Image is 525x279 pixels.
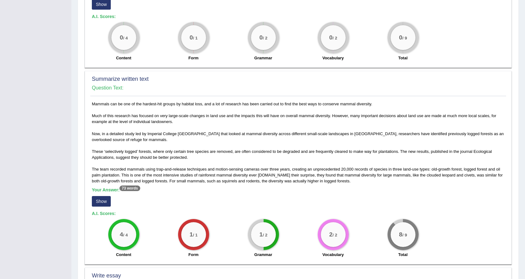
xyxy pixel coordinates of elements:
big: 0 [399,34,402,41]
sup: 73 words [119,185,140,191]
small: / 4 [123,36,128,41]
b: A.I. Scores: [92,14,116,19]
small: / 9 [402,233,407,237]
big: 0 [329,34,333,41]
big: 2 [329,231,333,238]
small: / 4 [123,233,128,237]
h2: Summarize written text [92,76,505,82]
label: Grammar [254,55,272,61]
label: Form [188,55,199,61]
button: Show [92,196,111,207]
label: Vocabulary [322,252,344,258]
b: A.I. Scores: [92,211,116,216]
big: 0 [259,34,263,41]
label: Total [398,252,407,258]
b: Your Answer: [92,187,140,192]
big: 0 [120,34,123,41]
h4: Question Text: [92,85,505,91]
small: / 1 [193,36,197,41]
small: / 2 [332,233,337,237]
small: / 1 [193,233,197,237]
small: / 2 [262,233,267,237]
h2: Write essay [92,273,505,279]
label: Form [188,252,199,258]
div: Mammals can be one of the hardest-hit groups by habitat loss, and a lot of research has been carr... [90,101,506,261]
big: 1 [259,231,263,238]
label: Content [116,252,131,258]
label: Vocabulary [322,55,344,61]
big: 8 [399,231,402,238]
big: 4 [120,231,123,238]
big: 1 [190,231,193,238]
small: / 2 [332,36,337,41]
label: Grammar [254,252,272,258]
label: Total [398,55,407,61]
label: Content [116,55,131,61]
big: 0 [190,34,193,41]
small: / 2 [262,36,267,41]
small: / 9 [402,36,407,41]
